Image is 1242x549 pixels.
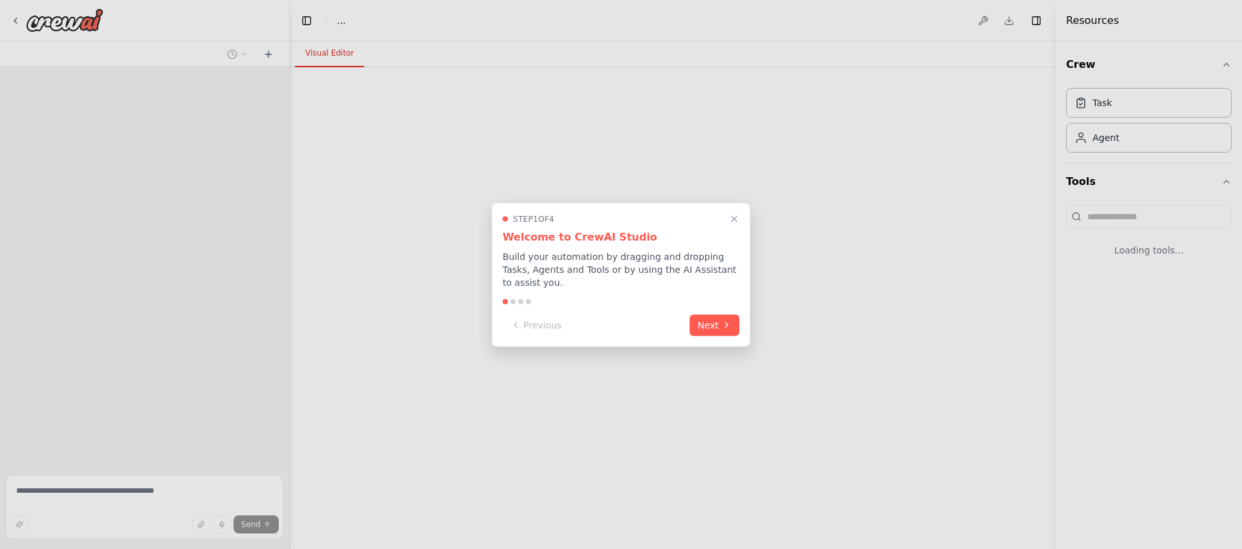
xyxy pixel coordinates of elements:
button: Close walkthrough [726,211,742,226]
button: Previous [503,314,569,336]
button: Next [690,314,739,336]
span: Step 1 of 4 [513,213,554,224]
h3: Welcome to CrewAI Studio [503,229,739,244]
p: Build your automation by dragging and dropping Tasks, Agents and Tools or by using the AI Assista... [503,250,739,288]
button: Hide left sidebar [298,12,316,30]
